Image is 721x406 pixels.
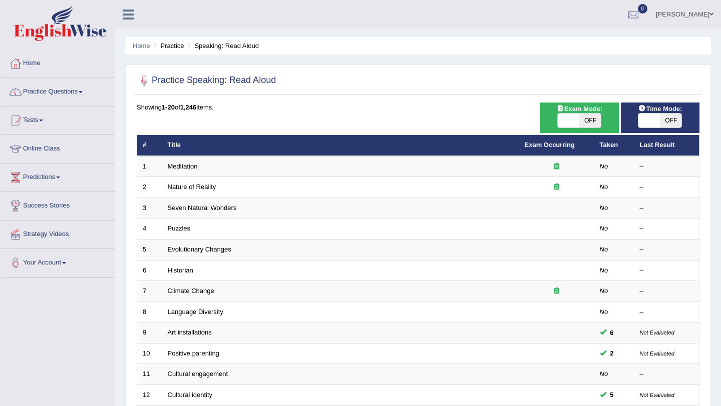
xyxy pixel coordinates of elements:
h2: Practice Speaking: Read Aloud [137,73,276,88]
a: Seven Natural Wonders [168,204,237,211]
a: Exam Occurring [525,141,575,148]
div: – [640,203,694,213]
th: # [137,135,162,156]
a: Home [133,42,150,49]
td: 10 [137,343,162,364]
a: Cultural engagement [168,370,228,377]
div: – [640,245,694,254]
td: 9 [137,322,162,343]
a: Puzzles [168,224,191,232]
a: Home [1,49,115,74]
small: Not Evaluated [640,392,674,398]
a: Your Account [1,249,115,274]
span: 0 [638,4,648,13]
div: – [640,266,694,275]
em: No [600,183,608,190]
a: Climate Change [168,287,214,294]
td: 12 [137,384,162,405]
span: OFF [579,113,601,127]
small: Not Evaluated [640,329,674,335]
div: Exam occurring question [525,182,589,192]
em: No [600,266,608,274]
em: No [600,287,608,294]
td: 3 [137,197,162,218]
em: No [600,162,608,170]
em: No [600,204,608,211]
li: Speaking: Read Aloud [186,41,259,50]
span: You can still take this question [606,389,618,400]
a: Practice Questions [1,78,115,103]
a: Historian [168,266,193,274]
td: 6 [137,260,162,281]
a: Tests [1,106,115,131]
div: Exam occurring question [525,286,589,296]
small: Not Evaluated [640,350,674,356]
th: Title [162,135,519,156]
a: Predictions [1,163,115,188]
span: OFF [660,113,681,127]
div: Show exams occurring in exams [540,102,618,133]
td: 11 [137,364,162,385]
b: 1,246 [180,103,197,111]
div: – [640,369,694,379]
a: Nature of Reality [168,183,216,190]
em: No [600,245,608,253]
a: Meditation [168,162,198,170]
div: – [640,286,694,296]
span: You can still take this question [606,327,618,338]
div: – [640,307,694,317]
a: Art installations [168,328,212,336]
span: Time Mode: [634,103,686,114]
div: Showing of items. [137,102,699,112]
em: No [600,224,608,232]
em: No [600,370,608,377]
td: 7 [137,281,162,302]
td: 4 [137,218,162,239]
a: Success Stories [1,192,115,217]
div: Exam occurring question [525,162,589,171]
div: – [640,162,694,171]
td: 1 [137,156,162,177]
td: 8 [137,301,162,322]
em: No [600,308,608,315]
span: You can still take this question [606,348,618,358]
div: – [640,224,694,233]
a: Cultural identity [168,391,213,398]
a: Positive parenting [168,349,219,357]
li: Practice [152,41,184,50]
a: Strategy Videos [1,220,115,245]
a: Evolutionary Changes [168,245,231,253]
th: Last Result [634,135,699,156]
b: 1-20 [162,103,175,111]
th: Taken [594,135,634,156]
td: 5 [137,239,162,260]
div: – [640,182,694,192]
a: Language Diversity [168,308,223,315]
a: Online Class [1,135,115,160]
span: Exam Mode: [552,103,606,114]
td: 2 [137,177,162,198]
